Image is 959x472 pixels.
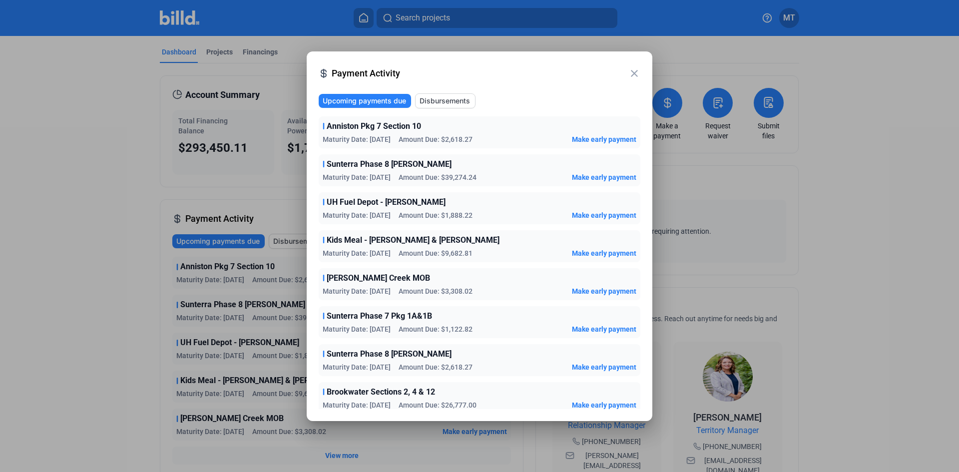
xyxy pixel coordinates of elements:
[399,210,473,220] span: Amount Due: $1,888.22
[323,324,391,334] span: Maturity Date: [DATE]
[572,210,636,220] button: Make early payment
[323,96,406,106] span: Upcoming payments due
[572,248,636,258] button: Make early payment
[399,172,477,182] span: Amount Due: $39,274.24
[323,210,391,220] span: Maturity Date: [DATE]
[323,248,391,258] span: Maturity Date: [DATE]
[399,248,473,258] span: Amount Due: $9,682.81
[399,324,473,334] span: Amount Due: $1,122.82
[572,134,636,144] button: Make early payment
[415,93,476,108] button: Disbursements
[572,286,636,296] button: Make early payment
[327,120,421,132] span: Anniston Pkg 7 Section 10
[420,96,470,106] span: Disbursements
[323,172,391,182] span: Maturity Date: [DATE]
[332,66,628,80] span: Payment Activity
[572,400,636,410] button: Make early payment
[327,234,499,246] span: Kids Meal - [PERSON_NAME] & [PERSON_NAME]
[399,134,473,144] span: Amount Due: $2,618.27
[327,310,432,322] span: Sunterra Phase 7 Pkg 1A&1B
[323,134,391,144] span: Maturity Date: [DATE]
[327,348,452,360] span: Sunterra Phase 8 [PERSON_NAME]
[327,158,452,170] span: Sunterra Phase 8 [PERSON_NAME]
[319,94,411,108] button: Upcoming payments due
[323,362,391,372] span: Maturity Date: [DATE]
[327,386,435,398] span: Brookwater Sections 2, 4 & 12
[572,172,636,182] button: Make early payment
[327,196,446,208] span: UH Fuel Depot - [PERSON_NAME]
[323,400,391,410] span: Maturity Date: [DATE]
[628,67,640,79] mat-icon: close
[327,272,430,284] span: [PERSON_NAME] Creek MOB
[399,286,473,296] span: Amount Due: $3,308.02
[399,362,473,372] span: Amount Due: $2,618.27
[323,286,391,296] span: Maturity Date: [DATE]
[399,400,477,410] span: Amount Due: $26,777.00
[572,324,636,334] button: Make early payment
[572,362,636,372] button: Make early payment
